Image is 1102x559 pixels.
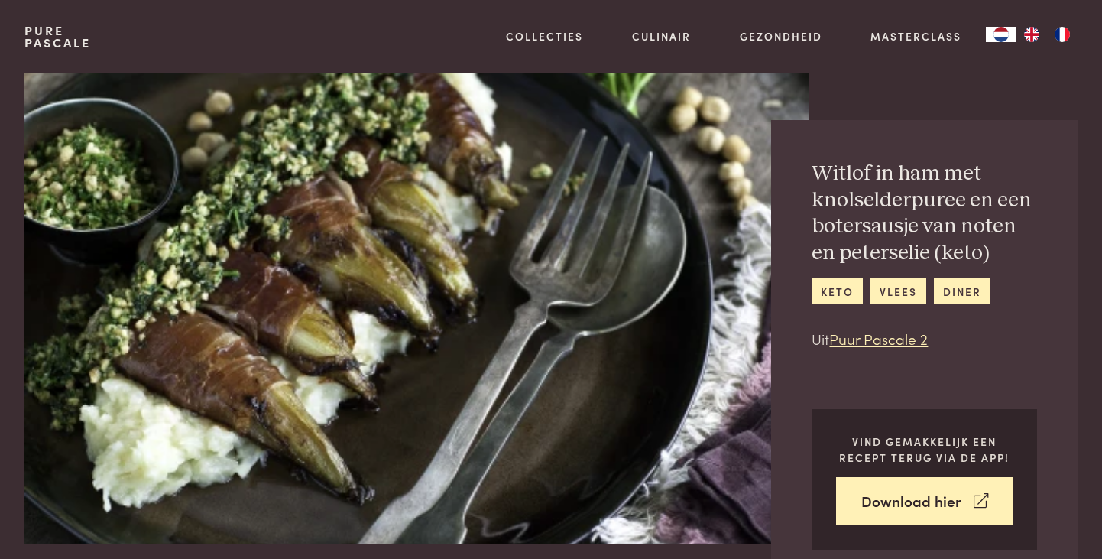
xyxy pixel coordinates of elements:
[506,28,583,44] a: Collecties
[24,24,91,49] a: PurePascale
[986,27,1016,42] div: Language
[870,278,925,304] a: vlees
[870,28,961,44] a: Masterclass
[632,28,691,44] a: Culinair
[1016,27,1078,42] ul: Language list
[836,434,1013,465] p: Vind gemakkelijk een recept terug via de app!
[1047,27,1078,42] a: FR
[986,27,1016,42] a: NL
[1016,27,1047,42] a: EN
[829,328,928,349] a: Puur Pascale 2
[812,278,862,304] a: keto
[934,278,990,304] a: diner
[986,27,1078,42] aside: Language selected: Nederlands
[836,477,1013,525] a: Download hier
[812,161,1037,266] h2: Witlof in ham met knolselderpuree en een botersausje van noten en peterselie (keto)
[740,28,822,44] a: Gezondheid
[24,73,809,544] img: Witlof in ham met knolselderpuree en een botersausje van noten en peterselie (keto)
[812,328,1037,350] p: Uit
